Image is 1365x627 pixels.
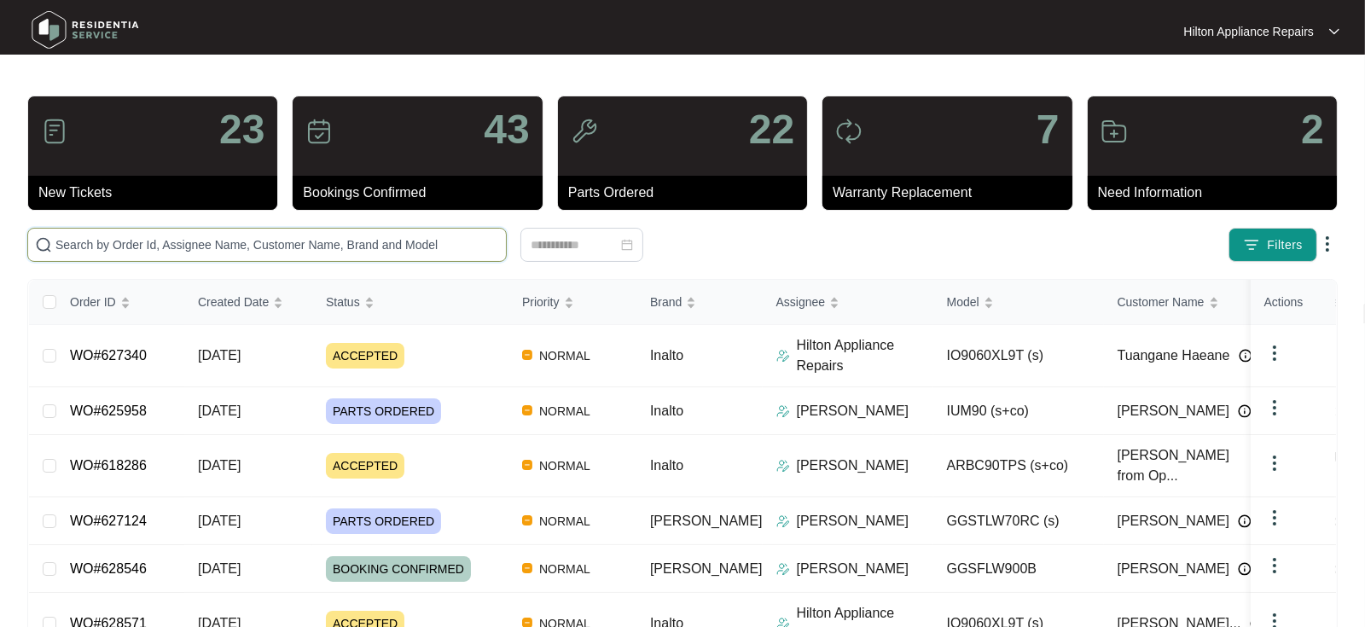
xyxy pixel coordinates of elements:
[776,459,790,473] img: Assigner Icon
[1101,118,1128,145] img: icon
[1264,343,1285,363] img: dropdown arrow
[1264,555,1285,576] img: dropdown arrow
[1267,236,1303,254] span: Filters
[70,293,116,311] span: Order ID
[1264,453,1285,473] img: dropdown arrow
[1239,349,1252,363] img: Info icon
[1238,562,1252,576] img: Info icon
[484,109,529,150] p: 43
[1317,234,1338,254] img: dropdown arrow
[797,511,909,531] p: [PERSON_NAME]
[749,109,794,150] p: 22
[532,559,597,579] span: NORMAL
[1118,445,1252,486] span: [PERSON_NAME] from Op...
[532,401,597,421] span: NORMAL
[522,563,532,573] img: Vercel Logo
[1238,514,1252,528] img: Info icon
[835,118,863,145] img: icon
[1118,345,1230,366] span: Tuangane Haeane
[198,293,269,311] span: Created Date
[198,458,241,473] span: [DATE]
[1251,280,1336,325] th: Actions
[650,561,763,576] span: [PERSON_NAME]
[508,280,636,325] th: Priority
[797,401,909,421] p: [PERSON_NAME]
[326,556,471,582] span: BOOKING CONFIRMED
[198,561,241,576] span: [DATE]
[305,118,333,145] img: icon
[776,293,826,311] span: Assignee
[947,293,979,311] span: Model
[776,562,790,576] img: Assigner Icon
[776,349,790,363] img: Assigner Icon
[1238,404,1252,418] img: Info icon
[1228,228,1317,262] button: filter iconFilters
[532,456,597,476] span: NORMAL
[41,118,68,145] img: icon
[650,458,683,473] span: Inalto
[650,348,683,363] span: Inalto
[532,511,597,531] span: NORMAL
[636,280,763,325] th: Brand
[326,508,441,534] span: PARTS ORDERED
[312,280,508,325] th: Status
[522,350,532,360] img: Vercel Logo
[933,497,1104,545] td: GGSTLW70RC (s)
[1183,23,1314,40] p: Hilton Appliance Repairs
[70,514,147,528] a: WO#627124
[650,514,763,528] span: [PERSON_NAME]
[1243,236,1260,253] img: filter icon
[933,325,1104,387] td: IO9060XL9T (s)
[1264,508,1285,528] img: dropdown arrow
[933,387,1104,435] td: IUM90 (s+co)
[650,403,683,418] span: Inalto
[522,515,532,525] img: Vercel Logo
[1301,109,1324,150] p: 2
[326,343,404,369] span: ACCEPTED
[1118,293,1205,311] span: Customer Name
[184,280,312,325] th: Created Date
[776,404,790,418] img: Assigner Icon
[326,453,404,479] span: ACCEPTED
[568,183,807,203] p: Parts Ordered
[933,280,1104,325] th: Model
[933,435,1104,497] td: ARBC90TPS (s+co)
[776,514,790,528] img: Assigner Icon
[797,559,909,579] p: [PERSON_NAME]
[1118,401,1230,421] span: [PERSON_NAME]
[797,335,933,376] p: Hilton Appliance Repairs
[797,456,909,476] p: [PERSON_NAME]
[56,280,184,325] th: Order ID
[55,235,499,254] input: Search by Order Id, Assignee Name, Customer Name, Brand and Model
[70,348,147,363] a: WO#627340
[522,405,532,415] img: Vercel Logo
[532,345,597,366] span: NORMAL
[26,4,145,55] img: residentia service logo
[833,183,1072,203] p: Warranty Replacement
[1098,183,1337,203] p: Need Information
[70,458,147,473] a: WO#618286
[763,280,933,325] th: Assignee
[522,293,560,311] span: Priority
[1037,109,1060,150] p: 7
[303,183,542,203] p: Bookings Confirmed
[38,183,277,203] p: New Tickets
[198,348,241,363] span: [DATE]
[198,514,241,528] span: [DATE]
[1329,27,1339,36] img: dropdown arrow
[70,561,147,576] a: WO#628546
[326,293,360,311] span: Status
[933,545,1104,593] td: GGSFLW900B
[70,403,147,418] a: WO#625958
[326,398,441,424] span: PARTS ORDERED
[650,293,682,311] span: Brand
[198,403,241,418] span: [DATE]
[219,109,264,150] p: 23
[1104,280,1275,325] th: Customer Name
[571,118,598,145] img: icon
[522,460,532,470] img: Vercel Logo
[35,236,52,253] img: search-icon
[1264,398,1285,418] img: dropdown arrow
[1118,559,1230,579] span: [PERSON_NAME]
[1118,511,1230,531] span: [PERSON_NAME]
